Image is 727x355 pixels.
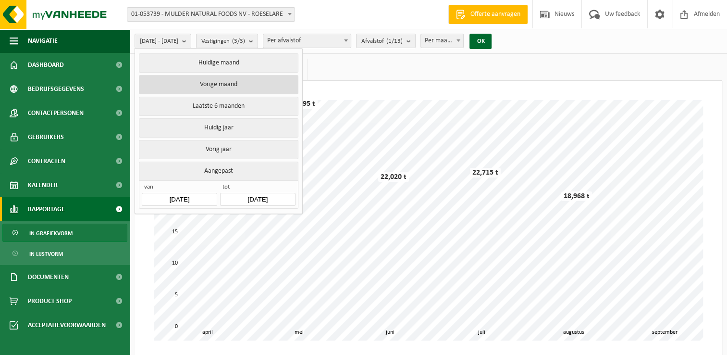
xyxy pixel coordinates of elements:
[468,10,523,19] span: Offerte aanvragen
[139,140,298,159] button: Vorig jaar
[127,8,295,21] span: 01-053739 - MULDER NATURAL FOODS NV - ROESELARE
[561,191,592,201] div: 18,968 t
[28,313,106,337] span: Acceptatievoorwaarden
[201,34,245,49] span: Vestigingen
[28,289,72,313] span: Product Shop
[139,75,298,94] button: Vorige maand
[386,38,403,44] count: (1/13)
[28,265,69,289] span: Documenten
[29,245,63,263] span: In lijstvorm
[28,29,58,53] span: Navigatie
[28,53,64,77] span: Dashboard
[139,162,298,180] button: Aangepast
[469,34,492,49] button: OK
[421,34,464,48] span: Per maand
[470,168,501,177] div: 22,715 t
[28,77,84,101] span: Bedrijfsgegevens
[28,149,65,173] span: Contracten
[220,183,295,193] span: tot
[2,224,127,242] a: In grafiekvorm
[139,53,298,73] button: Huidige maand
[378,172,409,182] div: 22,020 t
[28,173,58,197] span: Kalender
[196,34,258,48] button: Vestigingen(3/3)
[139,118,298,138] button: Huidig jaar
[2,244,127,263] a: In lijstvorm
[361,34,403,49] span: Afvalstof
[127,7,295,22] span: 01-053739 - MULDER NATURAL FOODS NV - ROESELARE
[28,125,64,149] span: Gebruikers
[135,34,191,48] button: [DATE] - [DATE]
[139,97,298,116] button: Laatste 6 maanden
[448,5,528,24] a: Offerte aanvragen
[28,197,65,221] span: Rapportage
[140,34,178,49] span: [DATE] - [DATE]
[356,34,416,48] button: Afvalstof(1/13)
[29,224,73,242] span: In grafiekvorm
[28,101,84,125] span: Contactpersonen
[232,38,245,44] count: (3/3)
[142,183,217,193] span: van
[263,34,351,48] span: Per afvalstof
